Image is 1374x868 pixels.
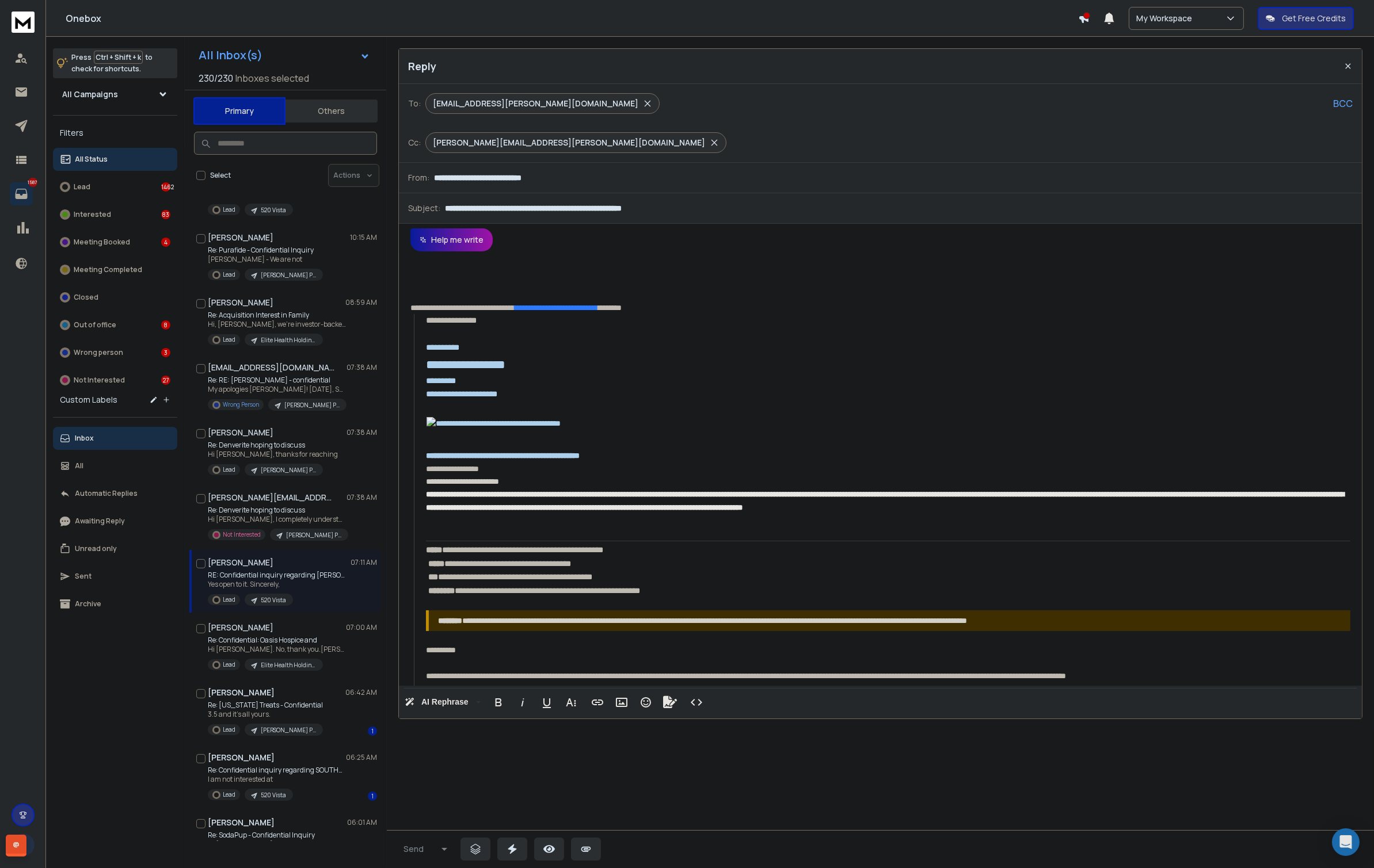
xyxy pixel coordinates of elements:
[208,427,273,438] h1: [PERSON_NAME]
[199,71,233,85] span: 230 / 230
[53,482,177,505] button: Automatic Replies
[346,623,377,632] p: 07:00 AM
[74,293,98,302] p: Closed
[345,298,377,307] p: 08:59 AM
[686,691,707,714] button: Code View
[433,98,638,109] p: [EMAIL_ADDRESS][PERSON_NAME][DOMAIN_NAME]
[1333,97,1353,110] p: BCC
[261,271,316,280] p: [PERSON_NAME] PPL x 10 (RETARGET)
[189,44,379,67] button: All Inbox(s)
[351,558,377,567] p: 07:11 AM
[223,530,261,539] p: Not Interested
[208,710,323,719] p: 3.5 and it’s all yours.
[60,394,117,406] h3: Custom Labels
[402,691,483,714] button: AI Rephrase
[208,752,275,763] h1: [PERSON_NAME]
[208,687,275,698] h1: [PERSON_NAME]
[345,688,377,697] p: 06:42 AM
[28,178,37,187] p: 1587
[53,231,177,254] button: Meeting Booked4
[261,791,286,800] p: 520 Vista
[53,258,177,281] button: Meeting Completed
[408,202,440,214] p: Subject:
[410,228,493,251] button: Help me write
[75,572,92,581] p: Sent
[208,450,338,459] p: Hi [PERSON_NAME], thanks for reaching
[74,210,111,219] p: Interested
[74,182,90,192] p: Lead
[419,697,471,707] span: AI Rephrase
[261,596,286,605] p: 520 Vista
[53,286,177,309] button: Closed
[208,571,346,580] p: RE: Confidential inquiry regarding [PERSON_NAME]
[53,83,177,106] button: All Campaigns
[161,348,170,357] div: 3
[208,831,323,840] p: Re: SodaPup - Confidential Inquiry
[208,840,323,849] p: Hi [PERSON_NAME], Thank you but
[53,175,177,198] button: Lead1462
[161,210,170,219] div: 83
[408,172,429,183] p: From:
[74,376,125,385] p: Not Interested
[408,137,421,148] p: Cc:
[208,232,273,243] h1: [PERSON_NAME]
[208,320,346,329] p: Hi, [PERSON_NAME], we're investor-backed already.
[53,454,177,477] button: All
[75,461,83,471] p: All
[75,599,101,609] p: Archive
[210,171,231,180] label: Select
[53,427,177,450] button: Inbox
[208,580,346,589] p: Yes open to it. Sincerely,
[12,833,35,856] button: J
[74,238,130,247] p: Meeting Booked
[347,428,377,437] p: 07:38 AM
[368,791,377,801] div: 1
[408,58,436,74] p: Reply
[53,510,177,533] button: Awaiting Reply
[53,341,177,364] button: Wrong person3
[223,660,235,669] p: Lead
[235,71,309,85] h3: Inboxes selected
[433,137,705,148] p: [PERSON_NAME][EMAIL_ADDRESS][PERSON_NAME][DOMAIN_NAME]
[75,155,108,164] p: All Status
[347,363,377,372] p: 07:38 AM
[208,636,346,645] p: Re: Confidential: Oasis Hospice and
[6,835,26,856] div: @
[75,544,117,553] p: Unread only
[286,98,378,124] button: Others
[261,661,316,670] p: Elite Health Holdings - Home Care
[10,182,33,205] a: 1587
[223,400,259,409] p: Wrong Person
[208,515,346,524] p: Hi [PERSON_NAME], I completely understand and
[53,565,177,588] button: Sent
[208,311,346,320] p: Re: Acquisition Interest in Family
[223,465,235,474] p: Lead
[94,51,143,64] span: Ctrl + Shift + k
[223,790,235,799] p: Lead
[611,691,633,714] button: Insert Image (Ctrl+P)
[488,691,509,714] button: Bold (Ctrl+B)
[208,701,323,710] p: Re: [US_STATE] Treats - Confidential
[223,205,235,214] p: Lead
[286,531,341,540] p: [PERSON_NAME] Point
[12,12,35,33] img: logo
[161,376,170,385] div: 27
[347,493,377,502] p: 07:38 AM
[1258,7,1354,30] button: Get Free Credits
[208,385,346,394] p: My apologies [PERSON_NAME]! [DATE], Sep
[53,369,177,392] button: Not Interested27
[161,238,170,247] div: 4
[208,622,273,633] h1: [PERSON_NAME]
[208,817,275,828] h1: [PERSON_NAME]
[347,818,377,827] p: 06:01 AM
[587,691,608,714] button: Insert Link (Ctrl+K)
[536,691,558,714] button: Underline (Ctrl+U)
[350,233,377,242] p: 10:15 AM
[208,557,273,568] h1: [PERSON_NAME]
[53,148,177,171] button: All Status
[74,348,123,357] p: Wrong person
[223,270,235,279] p: Lead
[284,401,340,410] p: [PERSON_NAME] Point
[161,182,170,192] div: 1462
